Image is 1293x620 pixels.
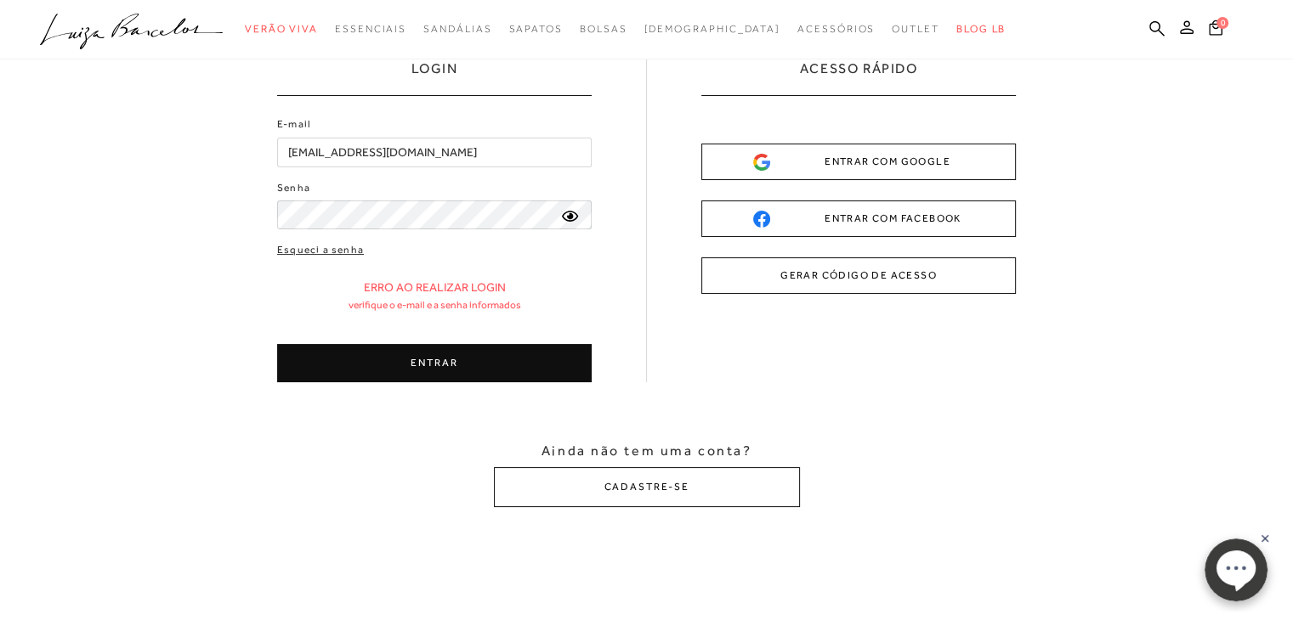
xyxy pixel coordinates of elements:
[542,442,751,460] span: Ainda não tem uma conta?
[277,344,592,382] button: ENTRAR
[644,14,780,45] a: noSubCategoriesText
[245,23,318,35] span: Verão Viva
[277,242,364,258] a: Esqueci a senha
[349,299,521,311] p: Verifique o e-mail e a senha informados
[892,23,939,35] span: Outlet
[364,280,506,295] p: Erro ao realizar login
[335,14,406,45] a: categoryNavScreenReaderText
[701,257,1016,294] button: GERAR CÓDIGO DE ACESSO
[956,23,1006,35] span: BLOG LB
[644,23,780,35] span: [DEMOGRAPHIC_DATA]
[580,23,627,35] span: Bolsas
[277,116,311,132] label: E-mail
[1204,19,1228,42] button: 0
[797,23,875,35] span: Acessórios
[411,59,458,95] h1: LOGIN
[335,23,406,35] span: Essenciais
[701,144,1016,180] button: ENTRAR COM GOOGLE
[800,59,918,95] h2: ACESSO RÁPIDO
[508,14,562,45] a: categoryNavScreenReaderText
[423,23,491,35] span: Sandálias
[494,467,800,507] button: CADASTRE-SE
[423,14,491,45] a: categoryNavScreenReaderText
[562,209,579,222] a: ocultar senha
[580,14,627,45] a: categoryNavScreenReaderText
[753,210,964,228] div: ENTRAR COM FACEBOOK
[1216,17,1228,29] span: 0
[701,200,1016,237] button: ENTRAR COM FACEBOOK
[753,153,964,171] div: ENTRAR COM GOOGLE
[956,14,1006,45] a: BLOG LB
[245,14,318,45] a: categoryNavScreenReaderText
[508,23,562,35] span: Sapatos
[277,180,310,196] label: Senha
[277,138,592,167] input: E-mail
[892,14,939,45] a: categoryNavScreenReaderText
[797,14,875,45] a: categoryNavScreenReaderText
